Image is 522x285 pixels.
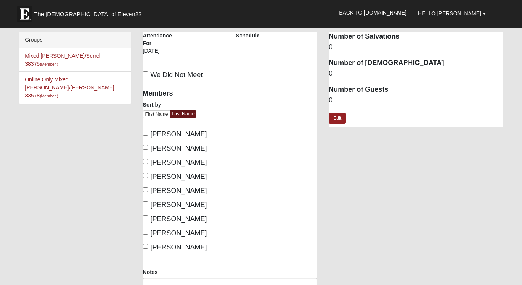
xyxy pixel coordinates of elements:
span: Hello [PERSON_NAME] [418,10,481,16]
span: The [DEMOGRAPHIC_DATA] of Eleven22 [34,10,141,18]
input: [PERSON_NAME] [143,215,148,220]
input: We Did Not Meet [143,71,148,76]
span: [PERSON_NAME] [151,173,207,180]
span: We Did Not Meet [151,71,203,79]
span: [PERSON_NAME] [151,229,207,237]
small: (Member ) [40,94,58,98]
input: [PERSON_NAME] [143,145,148,150]
div: Groups [19,32,131,48]
a: Hello [PERSON_NAME] [412,4,492,23]
img: Eleven22 logo [17,6,32,22]
dd: 0 [329,69,503,79]
dt: Number of [DEMOGRAPHIC_DATA] [329,58,503,68]
input: [PERSON_NAME] [143,131,148,136]
input: [PERSON_NAME] [143,173,148,178]
span: [PERSON_NAME] [151,201,207,209]
input: [PERSON_NAME] [143,187,148,192]
label: Attendance For [143,32,178,47]
a: Mixed [PERSON_NAME]/Sorrel 38375(Member ) [25,53,101,67]
a: Online Only Mixed [PERSON_NAME]/[PERSON_NAME] 33578(Member ) [25,76,114,99]
a: First Name [143,110,170,118]
a: Last Name [170,110,196,118]
label: Schedule [236,32,259,39]
span: [PERSON_NAME] [151,159,207,166]
input: [PERSON_NAME] [143,244,148,249]
input: [PERSON_NAME] [143,201,148,206]
a: Back to [DOMAIN_NAME] [333,3,412,22]
dd: 0 [329,96,503,105]
input: [PERSON_NAME] [143,159,148,164]
h4: Members [143,89,224,98]
label: Sort by [143,101,161,108]
small: (Member ) [40,62,58,66]
div: [DATE] [143,47,178,60]
span: [PERSON_NAME] [151,215,207,223]
span: [PERSON_NAME] [151,144,207,152]
span: [PERSON_NAME] [151,130,207,138]
dt: Number of Guests [329,85,503,95]
input: [PERSON_NAME] [143,230,148,235]
label: Notes [143,268,158,276]
dt: Number of Salvations [329,32,503,42]
span: [PERSON_NAME] [151,187,207,194]
span: [PERSON_NAME] [151,243,207,251]
a: The [DEMOGRAPHIC_DATA] of Eleven22 [13,3,166,22]
a: Edit [329,113,346,124]
dd: 0 [329,42,503,52]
